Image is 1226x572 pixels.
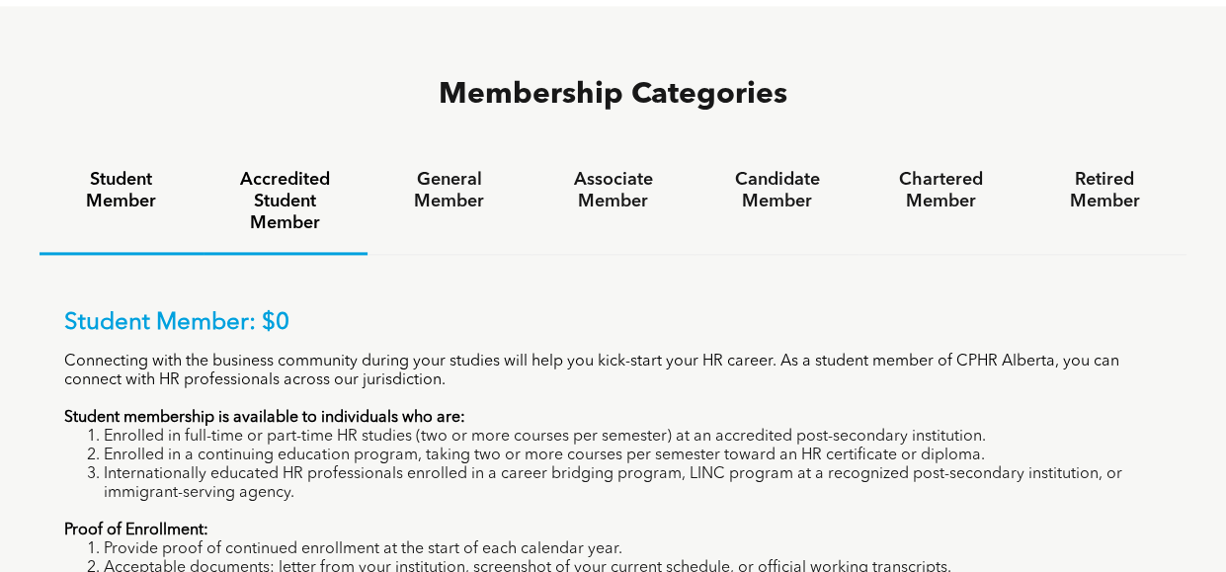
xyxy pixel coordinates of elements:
[104,428,1162,447] li: Enrolled in full-time or part-time HR studies (two or more courses per semester) at an accredited...
[385,169,514,212] h4: General Member
[221,169,350,234] h4: Accredited Student Member
[64,410,465,426] strong: Student membership is available to individuals who are:
[57,169,186,212] h4: Student Member
[876,169,1005,212] h4: Chartered Member
[104,447,1162,465] li: Enrolled in a continuing education program, taking two or more courses per semester toward an HR ...
[104,540,1162,559] li: Provide proof of continued enrollment at the start of each calendar year.
[64,523,208,538] strong: Proof of Enrollment:
[439,80,787,110] span: Membership Categories
[1040,169,1169,212] h4: Retired Member
[64,353,1162,390] p: Connecting with the business community during your studies will help you kick-start your HR caree...
[104,465,1162,503] li: Internationally educated HR professionals enrolled in a career bridging program, LINC program at ...
[64,309,1162,338] p: Student Member: $0
[712,169,841,212] h4: Candidate Member
[549,169,678,212] h4: Associate Member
